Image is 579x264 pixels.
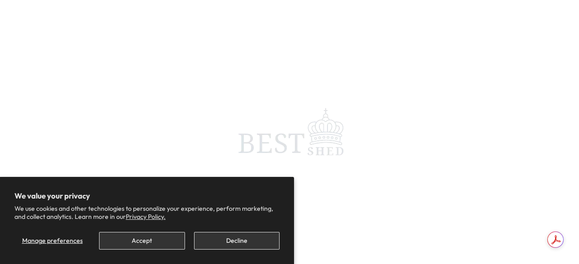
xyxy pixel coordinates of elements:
[99,232,185,250] button: Accept
[14,191,280,200] h2: We value your privacy
[126,213,166,221] a: Privacy Policy.
[22,236,83,245] span: Manage preferences
[14,232,90,250] button: Manage preferences
[194,232,280,250] button: Decline
[14,204,280,221] p: We use cookies and other technologies to personalize your experience, perform marketing, and coll...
